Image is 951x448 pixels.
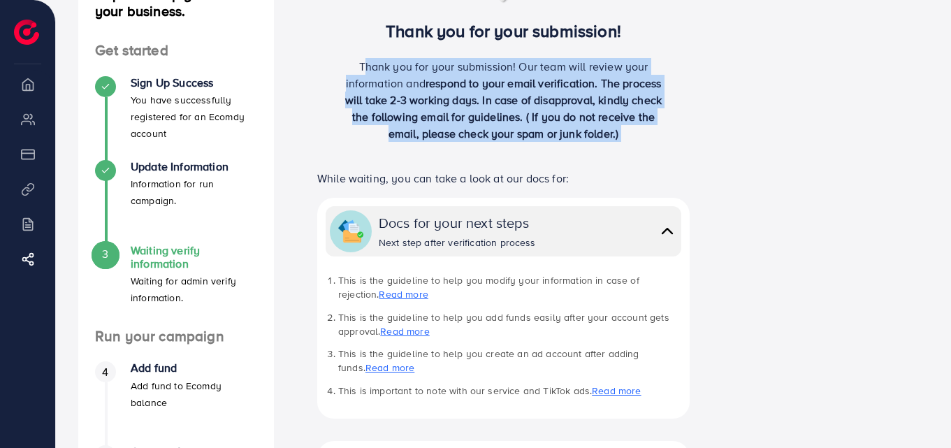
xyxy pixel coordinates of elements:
[892,385,941,438] iframe: Chat
[379,236,536,250] div: Next step after verification process
[102,364,108,380] span: 4
[365,361,414,375] a: Read more
[14,20,39,45] img: logo
[338,347,681,375] li: This is the guideline to help you create an ad account after adding funds.
[338,384,681,398] li: This is important to note with our service and TikTok ads.
[78,160,274,244] li: Update Information
[345,75,662,141] span: respond to your email verification. The process will take 2-3 working days. In case of disapprova...
[102,246,108,262] span: 3
[131,244,257,270] h4: Waiting verify information
[78,361,274,445] li: Add fund
[379,212,536,233] div: Docs for your next steps
[380,324,429,338] a: Read more
[78,76,274,160] li: Sign Up Success
[379,287,428,301] a: Read more
[338,58,669,142] p: Thank you for your submission! Our team will review your information and
[78,328,274,345] h4: Run your campaign
[131,273,257,306] p: Waiting for admin verify information.
[78,42,274,59] h4: Get started
[131,175,257,209] p: Information for run campaign.
[296,21,711,41] h3: Thank you for your submission!
[131,160,257,173] h4: Update Information
[131,377,257,411] p: Add fund to Ecomdy balance
[78,244,274,328] li: Waiting verify information
[592,384,641,398] a: Read more
[338,219,363,244] img: collapse
[131,361,257,375] h4: Add fund
[131,92,257,142] p: You have successfully registered for an Ecomdy account
[338,273,681,302] li: This is the guideline to help you modify your information in case of rejection.
[658,221,677,241] img: collapse
[317,170,690,187] p: While waiting, you can take a look at our docs for:
[338,310,681,339] li: This is the guideline to help you add funds easily after your account gets approval.
[131,76,257,89] h4: Sign Up Success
